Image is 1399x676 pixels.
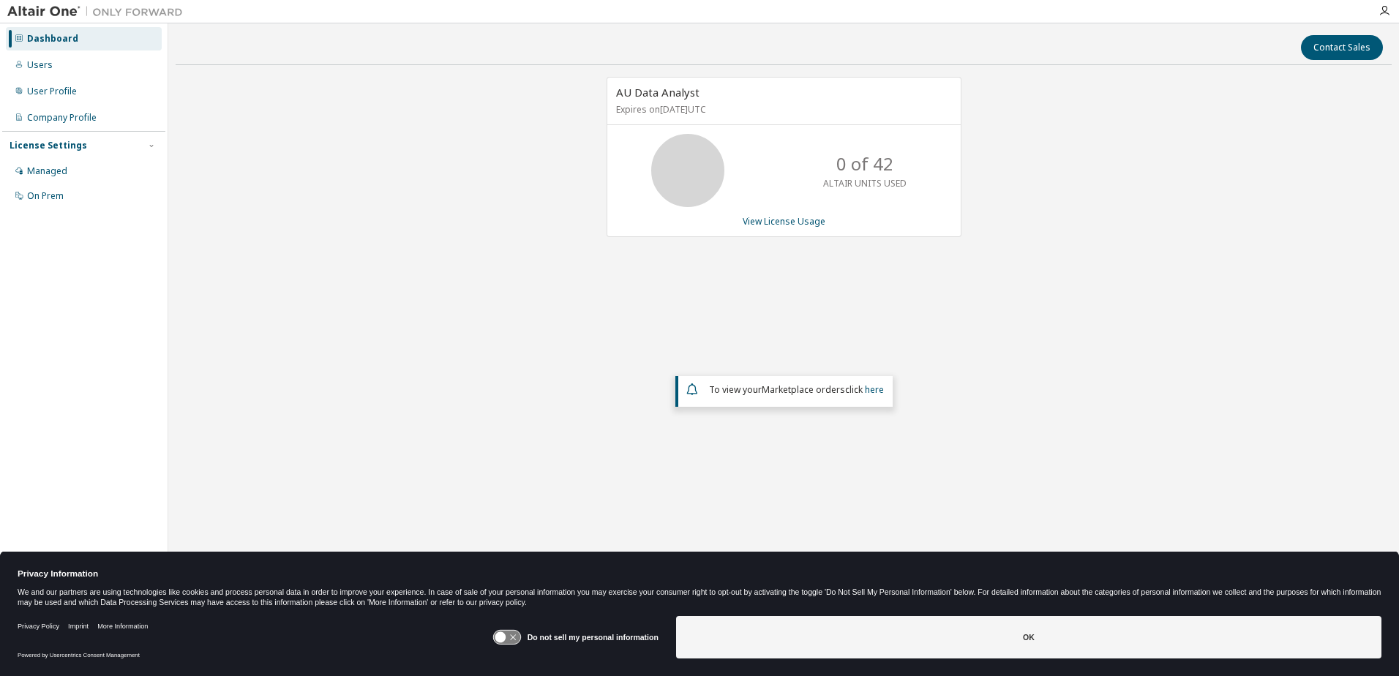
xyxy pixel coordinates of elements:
[27,165,67,177] div: Managed
[27,59,53,71] div: Users
[836,151,893,176] p: 0 of 42
[616,85,699,99] span: AU Data Analyst
[616,103,948,116] p: Expires on [DATE] UTC
[709,383,884,396] span: To view your click
[823,177,907,189] p: ALTAIR UNITS USED
[865,383,884,396] a: here
[27,112,97,124] div: Company Profile
[1301,35,1383,60] button: Contact Sales
[10,140,87,151] div: License Settings
[762,383,845,396] em: Marketplace orders
[27,33,78,45] div: Dashboard
[27,190,64,202] div: On Prem
[7,4,190,19] img: Altair One
[27,86,77,97] div: User Profile
[743,215,825,228] a: View License Usage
